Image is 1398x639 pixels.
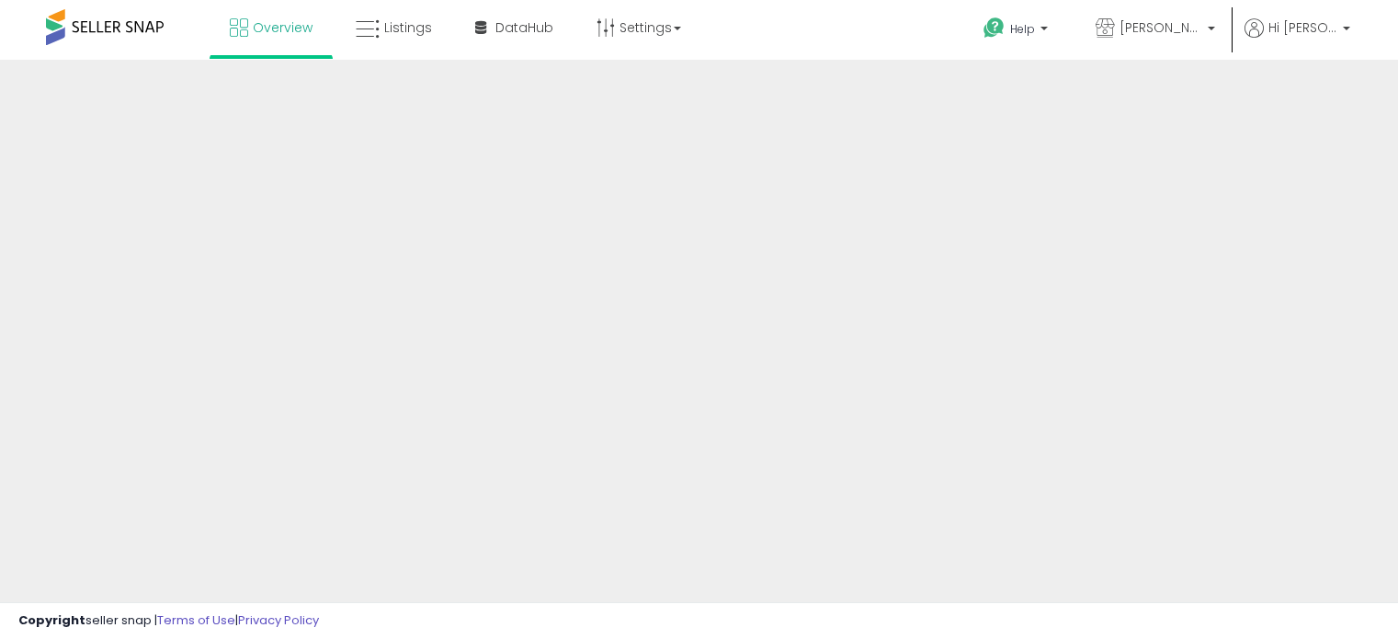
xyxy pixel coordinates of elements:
[253,18,313,37] span: Overview
[1010,21,1035,37] span: Help
[1268,18,1337,37] span: Hi [PERSON_NAME]
[1245,18,1350,60] a: Hi [PERSON_NAME]
[238,611,319,629] a: Privacy Policy
[1120,18,1202,37] span: [PERSON_NAME]
[157,611,235,629] a: Terms of Use
[18,611,85,629] strong: Copyright
[18,612,319,630] div: seller snap | |
[384,18,432,37] span: Listings
[495,18,553,37] span: DataHub
[983,17,1006,40] i: Get Help
[969,3,1066,60] a: Help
